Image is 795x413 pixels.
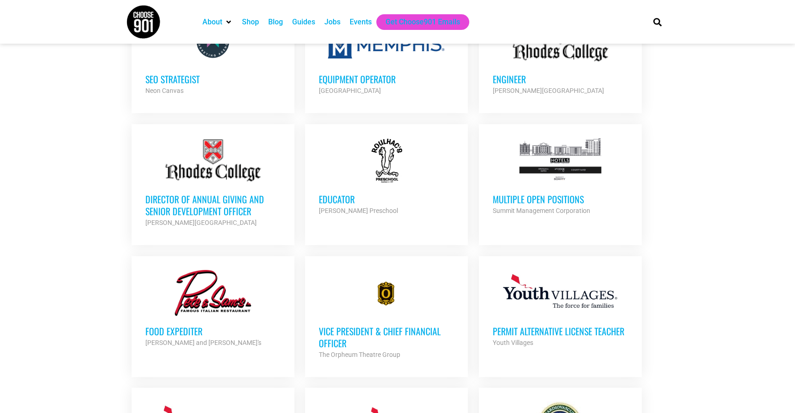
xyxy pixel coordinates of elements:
[386,17,460,28] a: Get Choose901 Emails
[305,124,468,230] a: Educator [PERSON_NAME] Preschool
[145,325,281,337] h3: Food Expediter
[145,193,281,217] h3: Director of Annual Giving and Senior Development Officer
[132,4,294,110] a: SEO Strategist Neon Canvas
[493,87,604,94] strong: [PERSON_NAME][GEOGRAPHIC_DATA]
[132,124,294,242] a: Director of Annual Giving and Senior Development Officer [PERSON_NAME][GEOGRAPHIC_DATA]
[242,17,259,28] a: Shop
[319,87,381,94] strong: [GEOGRAPHIC_DATA]
[319,193,454,205] h3: Educator
[493,339,533,346] strong: Youth Villages
[319,325,454,349] h3: Vice President & Chief Financial Officer
[493,207,590,214] strong: Summit Management Corporation
[305,256,468,374] a: Vice President & Chief Financial Officer The Orpheum Theatre Group
[198,14,638,30] nav: Main nav
[268,17,283,28] a: Blog
[292,17,315,28] a: Guides
[479,124,642,230] a: Multiple Open Positions Summit Management Corporation
[145,73,281,85] h3: SEO Strategist
[198,14,237,30] div: About
[493,325,628,337] h3: Permit Alternative License Teacher
[493,193,628,205] h3: Multiple Open Positions
[305,4,468,110] a: Equipment Operator [GEOGRAPHIC_DATA]
[319,351,400,358] strong: The Orpheum Theatre Group
[145,87,184,94] strong: Neon Canvas
[479,256,642,362] a: Permit Alternative License Teacher Youth Villages
[319,73,454,85] h3: Equipment Operator
[479,4,642,110] a: Engineer [PERSON_NAME][GEOGRAPHIC_DATA]
[202,17,222,28] a: About
[493,73,628,85] h3: Engineer
[650,14,665,29] div: Search
[145,339,261,346] strong: [PERSON_NAME] and [PERSON_NAME]'s
[132,256,294,362] a: Food Expediter [PERSON_NAME] and [PERSON_NAME]'s
[319,207,398,214] strong: [PERSON_NAME] Preschool
[145,219,257,226] strong: [PERSON_NAME][GEOGRAPHIC_DATA]
[350,17,372,28] a: Events
[324,17,340,28] a: Jobs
